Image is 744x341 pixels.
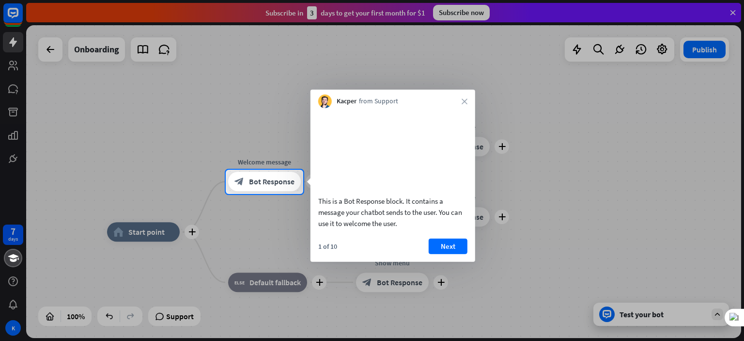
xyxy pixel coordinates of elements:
span: Kacper [337,97,356,106]
i: close [462,98,467,104]
div: This is a Bot Response block. It contains a message your chatbot sends to the user. You can use i... [318,195,467,228]
span: Bot Response [249,177,294,187]
button: Open LiveChat chat widget [8,4,37,33]
span: from Support [359,97,398,106]
div: 1 of 10 [318,242,337,250]
button: Next [429,238,467,254]
i: block_bot_response [234,177,244,187]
